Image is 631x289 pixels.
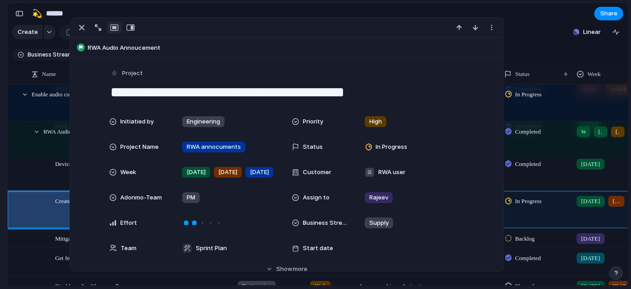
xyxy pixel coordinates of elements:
span: PM [187,193,195,202]
span: Business Stream [28,51,73,59]
span: Team [121,244,137,253]
span: Rajeev [369,193,388,202]
div: 🛠️ [183,244,192,253]
button: Create [12,25,42,39]
span: Supply [369,218,389,227]
span: RWA Audio Annoucement [43,126,106,136]
span: High [369,117,382,126]
span: Project [122,69,143,78]
span: Create new config & enable vol on device [55,195,154,206]
button: Share [594,7,623,20]
span: In Progress [515,90,542,99]
span: Linear [583,28,601,37]
span: Assign to [303,193,330,202]
span: Start date [303,244,333,253]
span: Status [303,142,323,152]
span: Week [120,168,136,177]
span: [DATE] [250,168,269,177]
button: 💫 [30,6,44,21]
span: Share [600,9,617,18]
button: Linear [570,25,604,39]
span: Mitigate audio risk - When web campaigns played [55,232,174,243]
span: Engineering [187,117,220,126]
span: Name [42,70,56,79]
button: Project [108,67,146,80]
button: RWA Audio Annoucement [74,41,499,55]
span: Customer [303,168,331,177]
span: [DATE] [218,168,237,177]
button: Showmore [109,261,464,277]
span: [DATE] [613,197,620,206]
span: [DATE] [581,234,600,243]
span: Week [588,70,601,79]
span: Week4 [581,127,586,136]
span: Initiatied by [120,117,154,126]
span: Business Stream [303,218,350,227]
span: In Progress [376,142,407,152]
span: [DATE] [581,160,600,169]
span: RWA user [378,168,405,177]
span: [DATE] [598,127,603,136]
span: Adonmo-Team [120,193,162,202]
span: Project Name [120,142,159,152]
span: Backlog [515,234,535,243]
span: [DATE] [187,168,206,177]
span: Priority [303,117,323,126]
span: Completed [515,160,541,169]
span: RWA annocuments [187,142,241,152]
span: more [293,265,307,274]
span: RWA Audio Annoucement [88,43,499,52]
span: Sprint Plan [196,244,227,253]
span: Completed [515,253,541,262]
span: Effort [120,218,137,227]
span: Create [18,28,38,37]
div: 💫 [32,7,42,19]
span: Completed [515,127,541,136]
span: [DATE] [616,127,620,136]
span: [DATE] [581,197,600,206]
span: In Progress [515,197,542,206]
span: [DATE] [581,253,600,262]
span: Status [515,70,530,79]
span: Get feature introduction video created [55,252,145,262]
span: Device side support - Wide release [55,158,137,169]
span: Show [276,265,292,274]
